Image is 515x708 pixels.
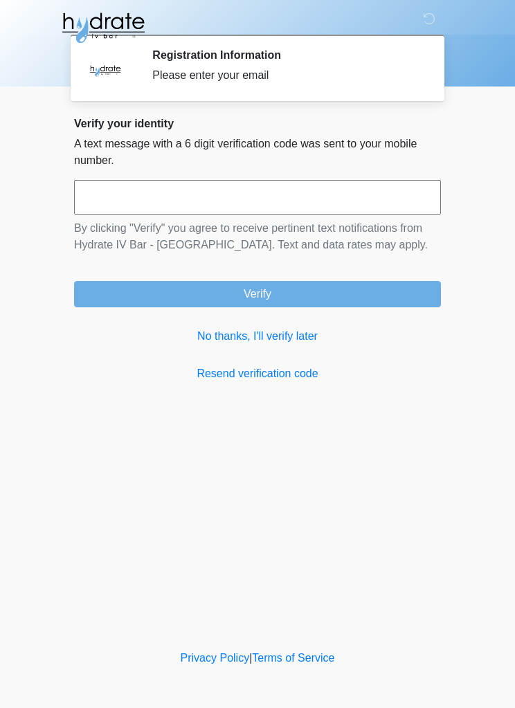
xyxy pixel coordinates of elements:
[74,281,441,307] button: Verify
[74,220,441,253] p: By clicking "Verify" you agree to receive pertinent text notifications from Hydrate IV Bar - [GEO...
[252,652,334,664] a: Terms of Service
[84,48,126,90] img: Agent Avatar
[60,10,146,45] img: Hydrate IV Bar - Glendale Logo
[74,365,441,382] a: Resend verification code
[74,117,441,130] h2: Verify your identity
[152,67,420,84] div: Please enter your email
[74,328,441,345] a: No thanks, I'll verify later
[74,136,441,169] p: A text message with a 6 digit verification code was sent to your mobile number.
[181,652,250,664] a: Privacy Policy
[249,652,252,664] a: |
